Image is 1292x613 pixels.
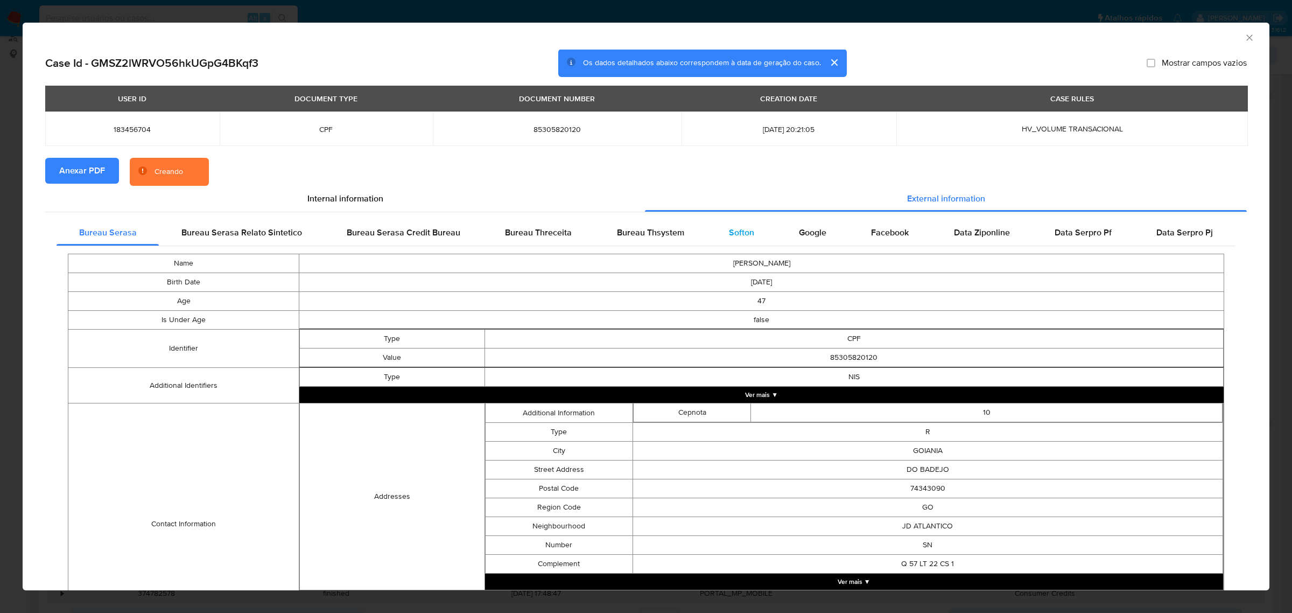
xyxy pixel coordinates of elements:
button: Fechar a janela [1244,32,1254,42]
div: USER ID [111,89,153,108]
button: Expand array [299,387,1224,403]
span: Google [799,226,826,239]
td: Region Code [485,498,633,517]
td: SN [633,536,1223,555]
td: Postal Code [485,479,633,498]
td: Value [485,590,633,609]
td: 85305820120 [484,349,1224,367]
td: 74343090 [633,479,1223,498]
span: Bureau Serasa Relato Sintetico [181,226,302,239]
div: Detailed info [45,186,1247,212]
td: Identifier [68,330,299,368]
td: Birth Date [68,273,299,292]
td: [PERSON_NAME] [299,254,1224,273]
button: Expand array [485,574,1224,590]
span: CPF [233,124,420,134]
div: Detailed external info [57,220,1235,246]
td: 982480737 [633,590,1223,609]
td: 10 [751,403,1223,422]
span: HV_VOLUME TRANSACIONAL [1022,123,1123,134]
td: CPF [484,330,1224,349]
td: Cepnota [633,403,751,422]
td: Type [485,423,633,442]
span: Internal information [307,192,383,205]
td: Is Under Age [68,311,299,330]
div: Creando [155,166,183,177]
span: Mostrar campos vazios [1162,58,1247,68]
td: Additional Identifiers [68,368,299,403]
td: Neighbourhood [485,517,633,536]
td: Name [68,254,299,273]
span: External information [907,192,985,205]
span: Softon [729,226,754,239]
button: cerrar [821,50,847,75]
td: JD ATLANTICO [633,517,1223,536]
td: Additional Information [485,403,633,423]
td: 47 [299,292,1224,311]
span: 85305820120 [446,124,669,134]
input: Mostrar campos vazios [1147,59,1155,67]
span: Data Serpro Pj [1156,226,1213,239]
div: DOCUMENT NUMBER [512,89,601,108]
span: Bureau Serasa Credit Bureau [347,226,460,239]
div: DOCUMENT TYPE [288,89,364,108]
td: GOIANIA [633,442,1223,461]
span: Bureau Thsystem [617,226,684,239]
div: CASE RULES [1044,89,1100,108]
div: closure-recommendation-modal [23,23,1269,590]
td: GO [633,498,1223,517]
td: [DATE] [299,273,1224,292]
td: Value [300,349,484,367]
td: Type [300,330,484,349]
span: Facebook [871,226,909,239]
td: NIS [484,368,1224,387]
td: Q 57 LT 22 CS 1 [633,555,1223,574]
span: Os dados detalhados abaixo correspondem à data de geração do caso. [583,58,821,68]
span: Data Ziponline [954,226,1010,239]
td: Addresses [300,403,484,590]
td: false [299,311,1224,330]
td: Street Address [485,461,633,479]
span: Data Serpro Pf [1055,226,1112,239]
td: Age [68,292,299,311]
span: [DATE] 20:21:05 [694,124,883,134]
td: Type [300,368,484,387]
span: Anexar PDF [59,159,105,183]
span: 183456704 [58,124,207,134]
h2: Case Id - GMSZ2lWRVO56hkUGpG4BKqf3 [45,56,258,70]
span: Bureau Threceita [505,226,572,239]
td: Complement [485,555,633,574]
td: City [485,442,633,461]
span: Bureau Serasa [79,226,137,239]
td: DO BADEJO [633,461,1223,479]
td: Number [485,536,633,555]
td: R [633,423,1223,442]
button: Anexar PDF [45,158,119,184]
div: CREATION DATE [754,89,824,108]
